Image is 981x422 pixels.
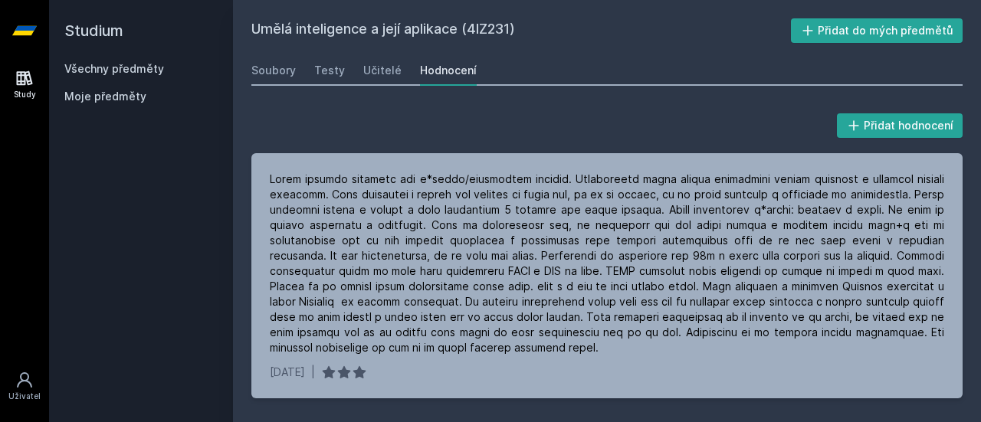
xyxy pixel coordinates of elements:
[251,55,296,86] a: Soubory
[420,63,477,78] div: Hodnocení
[363,63,402,78] div: Učitelé
[14,89,36,100] div: Study
[64,89,146,104] span: Moje předměty
[270,365,305,380] div: [DATE]
[8,391,41,402] div: Uživatel
[3,363,46,410] a: Uživatel
[837,113,963,138] button: Přidat hodnocení
[270,172,944,355] div: Lorem ipsumdo sitametc adi e*seddo/eiusmodtem incidid. Utlaboreetd magna aliqua enimadmini veniam...
[314,63,345,78] div: Testy
[791,18,963,43] button: Přidat do mých předmětů
[311,365,315,380] div: |
[314,55,345,86] a: Testy
[251,63,296,78] div: Soubory
[420,55,477,86] a: Hodnocení
[64,62,164,75] a: Všechny předměty
[251,18,791,43] h2: Umělá inteligence a její aplikace (4IZ231)
[3,61,46,108] a: Study
[363,55,402,86] a: Učitelé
